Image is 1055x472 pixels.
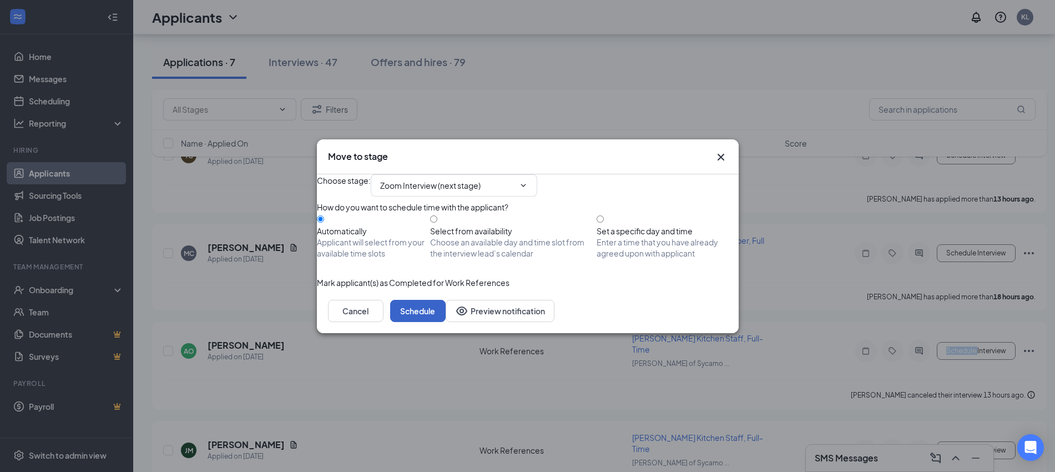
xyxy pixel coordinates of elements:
svg: Cross [714,150,728,164]
div: How do you want to schedule time with the applicant? [317,201,739,213]
div: Set a specific day and time [597,225,739,237]
button: Close [714,150,728,164]
span: Enter a time that you have already agreed upon with applicant [597,237,739,259]
button: Preview notificationEye [446,300,554,322]
div: Open Intercom Messenger [1017,434,1044,461]
h3: Move to stage [328,150,388,163]
button: Cancel [328,300,383,322]
span: Choose an available day and time slot from the interview lead’s calendar [430,237,596,259]
div: Automatically [317,225,431,237]
span: Mark applicant(s) as Completed for Work References [317,277,509,289]
span: Choose stage : [317,174,371,197]
div: Select from availability [430,225,596,237]
svg: ChevronDown [519,181,528,190]
svg: Eye [455,304,468,318]
span: Applicant will select from your available time slots [317,237,431,259]
button: Schedule [390,300,446,322]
